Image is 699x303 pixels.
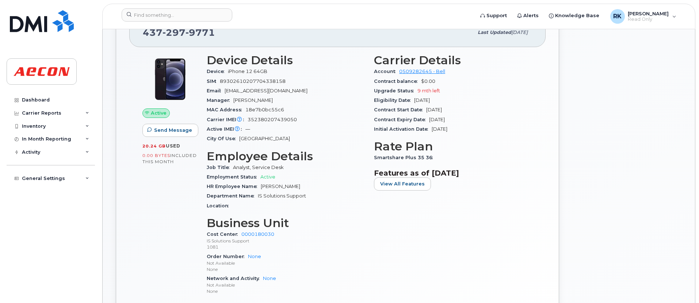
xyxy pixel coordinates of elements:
[207,260,365,266] p: Not Available
[228,69,267,74] span: iPhone 12 64GB
[248,117,297,122] span: 352380207439050
[207,165,233,170] span: Job Title
[261,184,300,189] span: [PERSON_NAME]
[258,193,306,199] span: IS Solutions Support
[207,97,233,103] span: Manager
[512,8,544,23] a: Alerts
[374,140,532,153] h3: Rate Plan
[207,184,261,189] span: HR Employee Name
[374,88,417,93] span: Upgrade Status
[220,78,286,84] span: 89302610207704338158
[239,136,290,141] span: [GEOGRAPHIC_DATA]
[380,180,425,187] span: View All Features
[613,12,622,21] span: RK
[166,143,180,149] span: used
[207,150,365,163] h3: Employee Details
[628,11,669,16] span: [PERSON_NAME]
[207,117,248,122] span: Carrier IMEI
[207,288,365,294] p: None
[263,276,276,281] a: None
[142,143,166,149] span: 20.24 GB
[207,266,365,272] p: None
[511,30,528,35] span: [DATE]
[207,276,263,281] span: Network and Activity
[151,110,167,116] span: Active
[207,203,232,208] span: Location
[207,174,260,180] span: Employment Status
[142,124,198,137] button: Send Message
[245,126,250,132] span: —
[555,12,599,19] span: Knowledge Base
[207,193,258,199] span: Department Name
[374,117,429,122] span: Contract Expiry Date
[142,153,170,158] span: 0.00 Bytes
[374,54,532,67] h3: Carrier Details
[374,107,426,112] span: Contract Start Date
[207,126,245,132] span: Active IMEI
[207,69,228,74] span: Device
[523,12,539,19] span: Alerts
[432,126,447,132] span: [DATE]
[475,8,512,23] a: Support
[374,177,431,191] button: View All Features
[374,97,414,103] span: Eligibility Date
[225,88,308,93] span: [EMAIL_ADDRESS][DOMAIN_NAME]
[421,78,435,84] span: $0.00
[207,78,220,84] span: SIM
[207,238,365,244] p: IS Solutions Support
[260,174,275,180] span: Active
[544,8,604,23] a: Knowledge Base
[417,88,440,93] span: 9 mth left
[207,244,365,250] p: 1081
[154,127,192,134] span: Send Message
[374,169,532,177] h3: Features as of [DATE]
[143,27,215,38] span: 437
[233,97,273,103] span: [PERSON_NAME]
[245,107,284,112] span: 18e7b0bc55c6
[207,88,225,93] span: Email
[122,8,232,22] input: Find something...
[207,254,248,259] span: Order Number
[186,27,215,38] span: 9771
[374,126,432,132] span: Initial Activation Date
[414,97,430,103] span: [DATE]
[248,254,261,259] a: None
[207,231,241,237] span: Cost Center
[207,216,365,230] h3: Business Unit
[207,136,239,141] span: City Of Use
[399,69,445,74] a: 0509282645 - Bell
[478,30,511,35] span: Last updated
[426,107,442,112] span: [DATE]
[374,78,421,84] span: Contract balance
[148,57,192,101] img: iPhone_12.jpg
[241,231,274,237] a: 0000180030
[207,107,245,112] span: MAC Address
[486,12,507,19] span: Support
[374,69,399,74] span: Account
[207,282,365,288] p: Not Available
[163,27,186,38] span: 297
[374,155,436,160] span: Smartshare Plus 35 36
[429,117,445,122] span: [DATE]
[207,54,365,67] h3: Device Details
[233,165,284,170] span: Analyst, Service Desk
[628,16,669,22] span: Read Only
[605,9,681,24] div: Rupinder Kaur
